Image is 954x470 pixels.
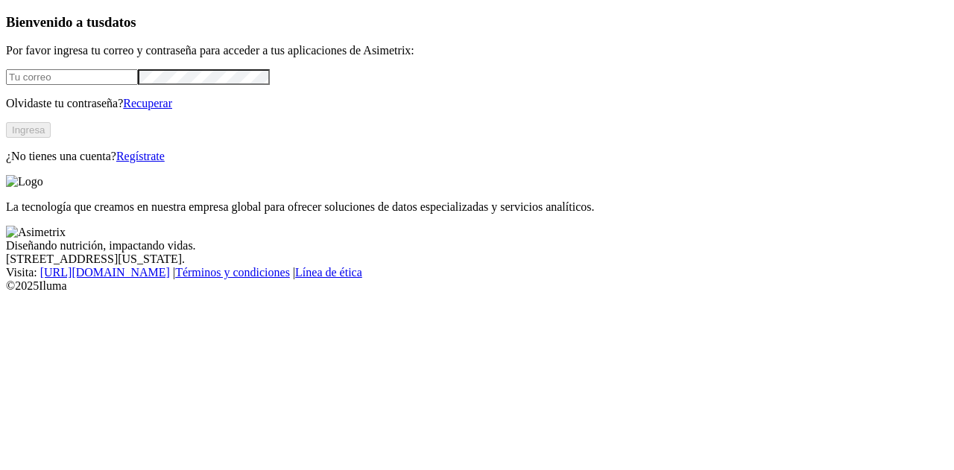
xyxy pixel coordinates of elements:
[6,175,43,188] img: Logo
[6,200,948,214] p: La tecnología que creamos en nuestra empresa global para ofrecer soluciones de datos especializad...
[6,69,138,85] input: Tu correo
[6,253,948,266] div: [STREET_ADDRESS][US_STATE].
[40,266,170,279] a: [URL][DOMAIN_NAME]
[175,266,290,279] a: Términos y condiciones
[6,14,948,31] h3: Bienvenido a tus
[6,44,948,57] p: Por favor ingresa tu correo y contraseña para acceder a tus aplicaciones de Asimetrix:
[6,122,51,138] button: Ingresa
[295,266,362,279] a: Línea de ética
[6,239,948,253] div: Diseñando nutrición, impactando vidas.
[104,14,136,30] span: datos
[116,150,165,162] a: Regístrate
[6,97,948,110] p: Olvidaste tu contraseña?
[123,97,172,109] a: Recuperar
[6,266,948,279] div: Visita : | |
[6,226,66,239] img: Asimetrix
[6,279,948,293] div: © 2025 Iluma
[6,150,948,163] p: ¿No tienes una cuenta?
